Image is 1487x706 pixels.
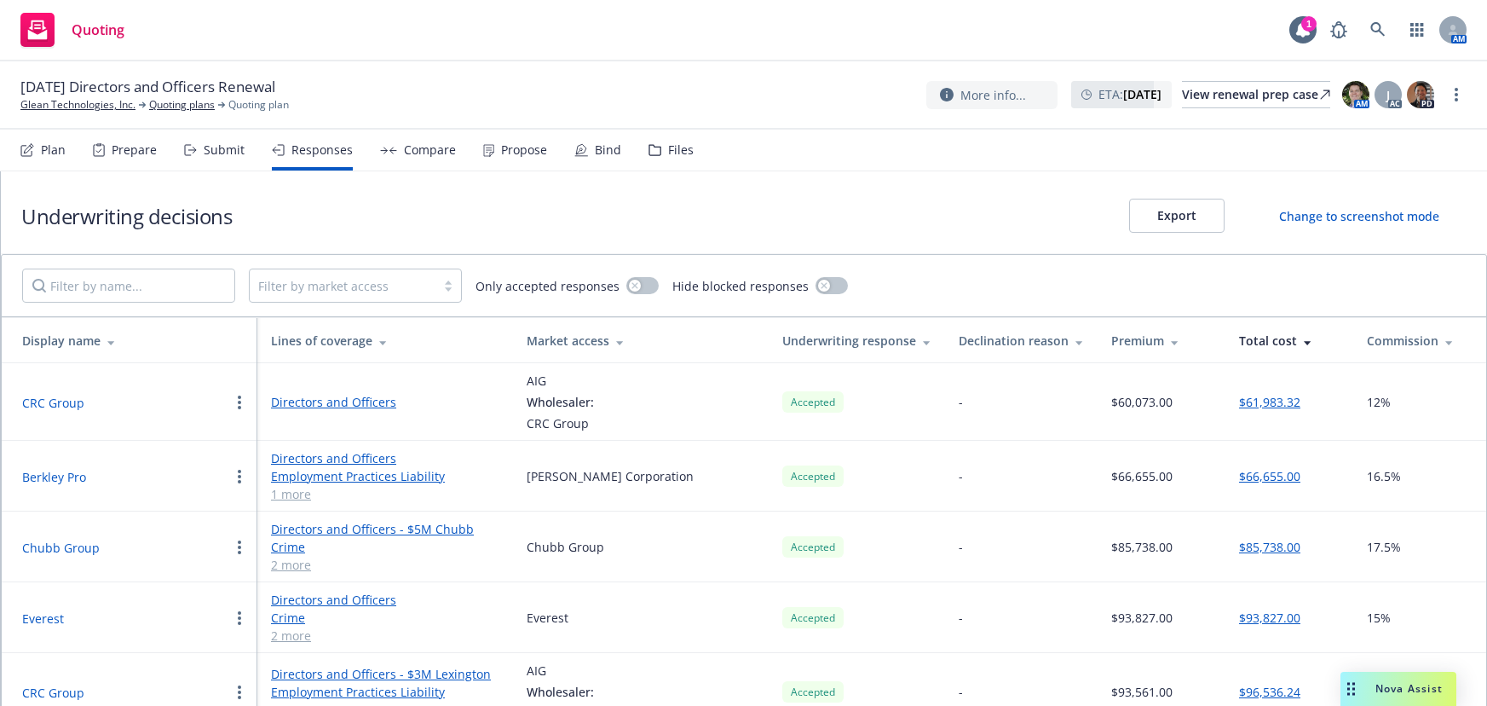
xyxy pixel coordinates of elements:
[1400,13,1434,47] a: Switch app
[22,610,64,628] button: Everest
[1111,332,1212,350] div: Premium
[1182,81,1330,108] a: View renewal prep case
[271,556,499,574] a: 2 more
[1111,609,1173,627] div: $93,827.00
[527,609,568,627] div: Everest
[1239,332,1340,350] div: Total cost
[271,467,499,485] a: Employment Practices Liability
[1239,609,1300,627] button: $93,827.00
[1340,672,1362,706] div: Drag to move
[20,97,135,113] a: Glean Technologies, Inc.
[527,372,594,390] div: AIG
[1239,683,1300,701] button: $96,536.24
[1239,393,1300,411] button: $61,983.32
[1129,199,1225,233] button: Export
[926,81,1058,109] button: More info...
[1340,672,1456,706] button: Nova Assist
[404,143,456,157] div: Compare
[22,539,100,557] button: Chubb Group
[1367,609,1391,627] span: 15%
[149,97,215,113] a: Quoting plans
[960,86,1026,104] span: More info...
[672,277,809,295] span: Hide blocked responses
[1367,332,1467,350] div: Commission
[72,23,124,37] span: Quoting
[782,681,844,703] div: Accepted
[1301,16,1317,32] div: 1
[271,332,499,350] div: Lines of coverage
[1446,84,1467,105] a: more
[271,485,499,503] a: 1 more
[959,538,963,556] div: -
[782,607,844,628] div: Accepted
[1239,467,1300,485] button: $66,655.00
[271,627,499,645] a: 2 more
[1111,467,1173,485] div: $66,655.00
[527,332,755,350] div: Market access
[1361,13,1395,47] a: Search
[271,449,499,467] a: Directors and Officers
[291,143,353,157] div: Responses
[271,609,499,627] a: Crime
[1367,538,1401,556] span: 17.5%
[271,665,499,683] a: Directors and Officers - $3M Lexington
[668,143,694,157] div: Files
[527,467,694,485] div: [PERSON_NAME] Corporation
[1386,86,1390,104] span: J
[21,202,232,230] h1: Underwriting decisions
[527,662,594,680] div: AIG
[1252,199,1467,233] button: Change to screenshot mode
[782,332,931,350] div: Underwriting response
[112,143,157,157] div: Prepare
[41,143,66,157] div: Plan
[1279,207,1439,225] div: Change to screenshot mode
[527,538,604,556] div: Chubb Group
[1239,538,1300,556] button: $85,738.00
[475,277,620,295] span: Only accepted responses
[1322,13,1356,47] a: Report a Bug
[22,684,84,702] button: CRC Group
[14,6,131,54] a: Quoting
[1111,683,1173,701] div: $93,561.00
[1111,393,1173,411] div: $60,073.00
[271,683,499,701] a: Employment Practices Liability
[1367,467,1401,485] span: 16.5%
[1342,81,1369,108] img: photo
[501,143,547,157] div: Propose
[22,394,84,412] button: CRC Group
[22,332,244,350] div: Display name
[1367,393,1391,411] span: 12%
[22,468,86,486] button: Berkley Pro
[228,97,289,113] span: Quoting plan
[782,536,844,558] div: Accepted
[782,466,844,487] div: Accepted
[595,143,621,157] div: Bind
[1375,681,1443,696] span: Nova Assist
[959,683,963,701] div: -
[527,683,594,701] div: Wholesaler:
[1098,85,1161,103] span: ETA :
[22,269,235,303] input: Filter by name...
[271,393,499,411] a: Directors and Officers
[959,332,1084,350] div: Declination reason
[271,520,499,538] a: Directors and Officers - $5M Chubb
[1182,82,1330,107] div: View renewal prep case
[20,77,275,97] span: [DATE] Directors and Officers Renewal
[782,391,844,413] div: Accepted
[1123,86,1161,102] strong: [DATE]
[271,591,499,609] a: Directors and Officers
[1111,538,1173,556] div: $85,738.00
[527,414,594,432] div: CRC Group
[204,143,245,157] div: Submit
[959,393,963,411] div: -
[1407,81,1434,108] img: photo
[271,538,499,556] a: Crime
[527,393,594,411] div: Wholesaler:
[959,467,963,485] div: -
[959,609,963,627] div: -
